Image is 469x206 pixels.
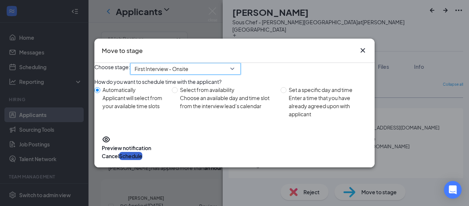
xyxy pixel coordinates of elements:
[444,181,462,199] div: Open Intercom Messenger
[135,63,188,74] span: First Interview - Onsite
[102,46,143,56] h3: Move to stage
[180,86,275,94] div: Select from availability
[289,86,369,94] div: Set a specific day and time
[94,78,375,86] div: How do you want to schedule time with the applicant?
[180,94,275,110] div: Choose an available day and time slot from the interview lead’s calendar
[103,86,166,94] div: Automatically
[102,135,151,152] button: EyePreview notification
[102,152,119,160] button: Cancel
[358,46,367,55] svg: Cross
[103,94,166,110] div: Applicant will select from your available time slots
[119,152,142,160] button: Schedule
[102,135,111,144] svg: Eye
[94,63,130,75] span: Choose stage:
[358,46,367,55] button: Close
[289,94,369,118] div: Enter a time that you have already agreed upon with applicant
